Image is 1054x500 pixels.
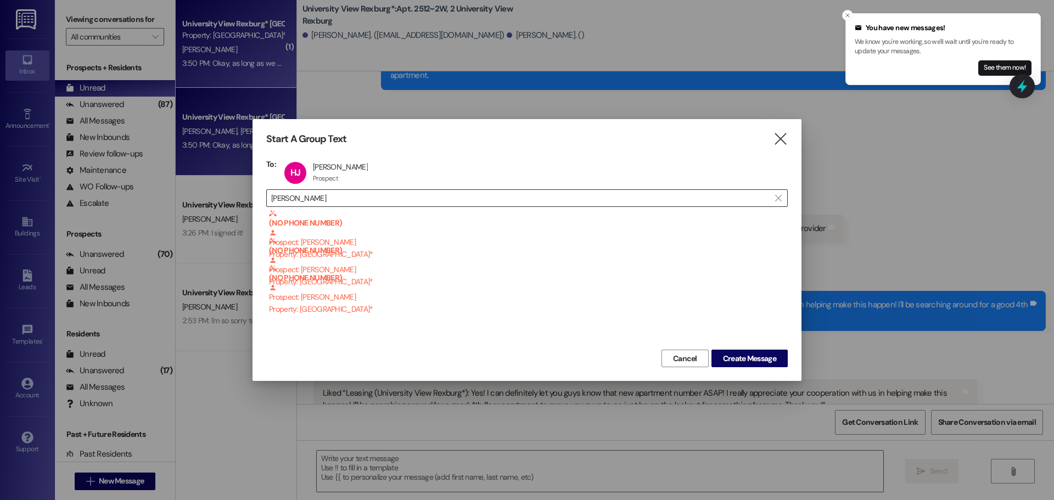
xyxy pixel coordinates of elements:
input: Search for any contact or apartment [271,190,770,206]
p: We know you're working, so we'll wait until you're ready to update your messages. [855,37,1031,57]
div: You have new messages! [855,23,1031,33]
div: Property: [GEOGRAPHIC_DATA]* [269,304,788,315]
button: See them now! [978,60,1031,76]
div: [PERSON_NAME] [313,162,368,172]
b: (NO PHONE NUMBER) [269,210,788,228]
h3: Start A Group Text [266,133,346,145]
div: Prospect [313,174,338,183]
button: Cancel [661,350,709,367]
i:  [775,194,781,203]
div: Prospect: [PERSON_NAME] [269,210,788,260]
button: Close toast [842,10,853,21]
span: HJ [290,167,300,178]
span: Cancel [673,353,697,364]
button: Create Message [711,350,788,367]
div: (NO PHONE NUMBER) Prospect: [PERSON_NAME]Property: [GEOGRAPHIC_DATA]* [266,237,788,265]
div: Prospect: [PERSON_NAME] [269,265,788,315]
b: (NO PHONE NUMBER) [269,265,788,283]
button: Clear text [770,190,787,206]
b: (NO PHONE NUMBER) [269,237,788,255]
h3: To: [266,159,276,169]
i:  [773,133,788,145]
span: Create Message [723,353,776,364]
div: (NO PHONE NUMBER) Prospect: [PERSON_NAME]Property: [GEOGRAPHIC_DATA]* [266,265,788,292]
div: (NO PHONE NUMBER) Prospect: [PERSON_NAME]Property: [GEOGRAPHIC_DATA]* [266,210,788,237]
div: Prospect: [PERSON_NAME] [269,237,788,288]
